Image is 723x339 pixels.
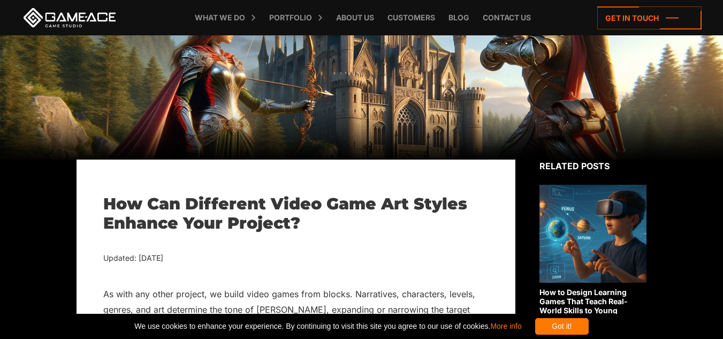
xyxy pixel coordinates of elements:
div: Related posts [539,160,646,172]
div: Got it! [535,318,589,335]
a: How to Design Learning Games That Teach Real-World Skills to Young Learners [539,185,646,324]
a: More info [490,322,521,330]
span: We use cookies to enhance your experience. By continuing to visit this site you agree to our use ... [134,318,521,335]
img: Related [539,185,646,283]
a: Get in touch [597,6,702,29]
div: Updated: [DATE] [103,252,489,265]
h1: How Can Different Video Game Art Styles Enhance Your Project? [103,194,489,233]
